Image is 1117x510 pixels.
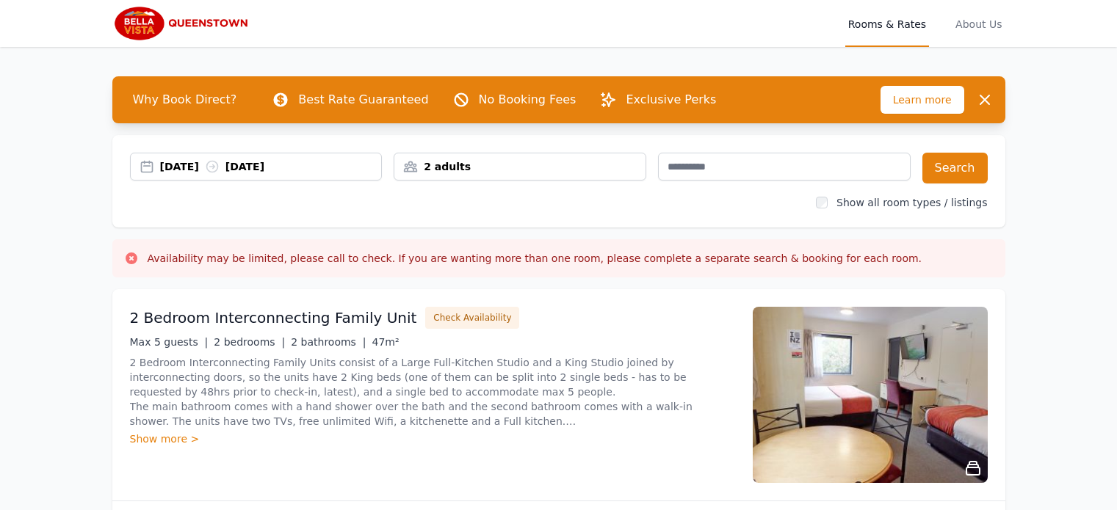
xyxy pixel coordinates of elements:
[394,159,646,174] div: 2 adults
[130,431,735,446] div: Show more >
[298,91,428,109] p: Best Rate Guaranteed
[881,86,964,114] span: Learn more
[160,159,382,174] div: [DATE] [DATE]
[479,91,576,109] p: No Booking Fees
[130,307,417,328] h3: 2 Bedroom Interconnecting Family Unit
[372,336,400,348] span: 47m²
[214,336,285,348] span: 2 bedrooms |
[130,336,209,348] span: Max 5 guests |
[291,336,366,348] span: 2 bathrooms |
[121,85,249,114] span: Why Book Direct?
[626,91,716,109] p: Exclusive Perks
[148,251,922,266] h3: Availability may be limited, please call to check. If you are wanting more than one room, please ...
[112,6,254,41] img: Bella Vista Queenstown
[130,355,735,429] p: 2 Bedroom Interconnecting Family Units consist of a Large Full-Kitchen Studio and a King Studio j...
[922,153,988,183] button: Search
[836,197,987,208] label: Show all room types / listings
[425,307,519,329] button: Check Availability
